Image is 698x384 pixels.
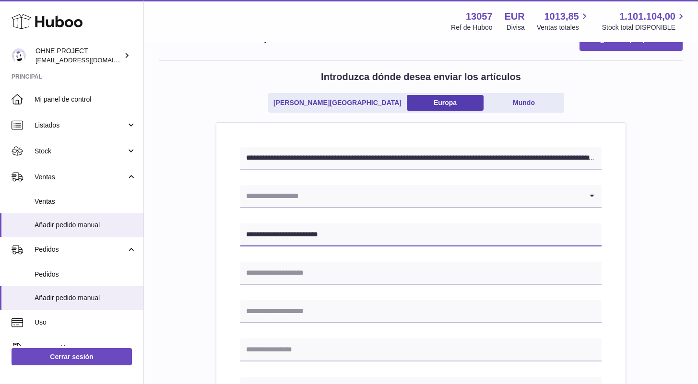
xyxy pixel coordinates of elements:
a: Mundo [485,95,562,111]
span: Pedidos [35,245,126,254]
span: Ventas totales [537,23,590,32]
a: [PERSON_NAME][GEOGRAPHIC_DATA] [270,95,405,111]
a: 1.101.104,00 Stock total DISPONIBLE [602,10,686,32]
span: Añadir pedido manual [35,221,136,230]
span: Ventas [35,173,126,182]
span: [EMAIL_ADDRESS][DOMAIN_NAME] [35,56,141,64]
strong: EUR [505,10,525,23]
input: Search for option [240,185,582,207]
span: Pedidos [35,270,136,279]
span: Listados [35,121,126,130]
a: 1013,85 Ventas totales [537,10,590,32]
img: support@ohneproject.com [12,48,26,63]
div: Divisa [507,23,525,32]
span: 1.101.104,00 [619,10,675,23]
span: Stock [35,147,126,156]
div: OHNE PROJECT [35,47,122,65]
span: Facturación y pagos [35,344,126,353]
span: Mi panel de control [35,95,136,104]
span: Stock total DISPONIBLE [602,23,686,32]
div: Search for option [240,185,602,208]
strong: 13057 [466,10,493,23]
span: Añadir pedido manual [35,293,136,303]
span: 1013,85 [544,10,579,23]
div: Ref de Huboo [451,23,492,32]
span: Uso [35,318,136,327]
a: Cerrar sesión [12,348,132,365]
a: Europa [407,95,484,111]
h2: Introduzca dónde desea enviar los artículos [321,70,521,83]
span: Ventas [35,197,136,206]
